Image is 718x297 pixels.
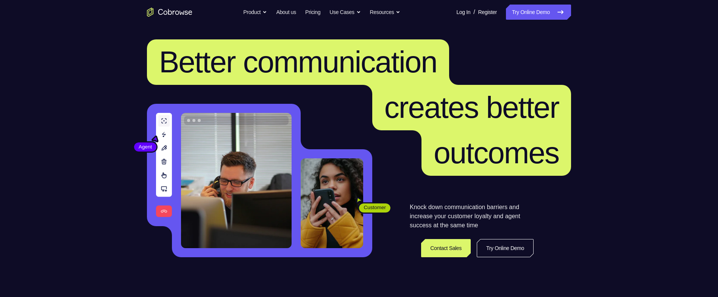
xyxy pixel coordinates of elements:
a: Try Online Demo [477,239,534,257]
a: Register [478,5,497,20]
a: About us [276,5,296,20]
button: Product [243,5,267,20]
a: Log In [456,5,470,20]
span: creates better [384,91,559,124]
a: Pricing [305,5,320,20]
button: Resources [370,5,401,20]
a: Try Online Demo [506,5,571,20]
span: / [473,8,475,17]
img: A customer holding their phone [301,158,363,248]
span: outcomes [434,136,559,170]
img: A customer support agent talking on the phone [181,113,292,248]
span: Better communication [159,45,437,79]
button: Use Cases [329,5,361,20]
p: Knock down communication barriers and increase your customer loyalty and agent success at the sam... [410,203,534,230]
a: Contact Sales [421,239,471,257]
a: Go to the home page [147,8,192,17]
